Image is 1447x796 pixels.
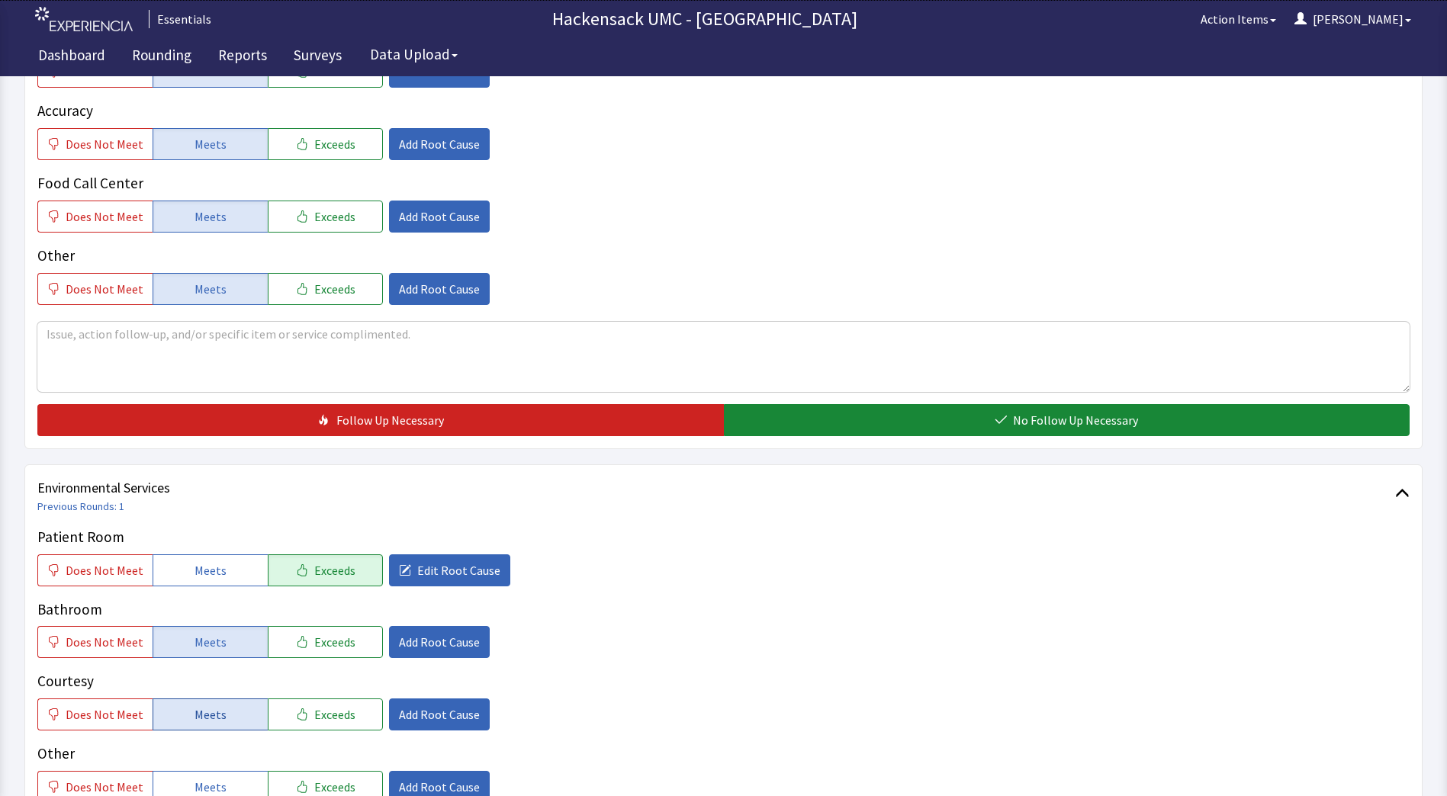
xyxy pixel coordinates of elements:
[399,633,480,651] span: Add Root Cause
[37,670,1410,692] p: Courtesy
[282,38,353,76] a: Surveys
[153,626,268,658] button: Meets
[268,201,383,233] button: Exceeds
[724,404,1410,436] button: No Follow Up Necessary
[37,477,1395,499] span: Environmental Services
[314,207,355,226] span: Exceeds
[399,778,480,796] span: Add Root Cause
[268,554,383,586] button: Exceeds
[389,128,490,160] button: Add Root Cause
[37,273,153,305] button: Does Not Meet
[37,743,1410,765] p: Other
[268,626,383,658] button: Exceeds
[37,499,124,513] a: Previous Rounds: 1
[66,778,143,796] span: Does Not Meet
[37,626,153,658] button: Does Not Meet
[195,633,227,651] span: Meets
[37,554,153,586] button: Does Not Meet
[153,273,268,305] button: Meets
[268,698,383,730] button: Exceeds
[27,38,117,76] a: Dashboard
[37,404,724,436] button: Follow Up Necessary
[389,273,490,305] button: Add Root Cause
[1013,411,1138,429] span: No Follow Up Necessary
[399,280,480,298] span: Add Root Cause
[268,128,383,160] button: Exceeds
[37,172,1410,194] p: Food Call Center
[153,554,268,586] button: Meets
[195,207,227,226] span: Meets
[195,280,227,298] span: Meets
[389,626,490,658] button: Add Root Cause
[37,201,153,233] button: Does Not Meet
[268,273,383,305] button: Exceeds
[35,7,133,32] img: experiencia_logo.png
[37,599,1410,621] p: Bathroom
[389,201,490,233] button: Add Root Cause
[314,705,355,724] span: Exceeds
[314,561,355,579] span: Exceeds
[314,280,355,298] span: Exceeds
[1285,4,1420,34] button: [PERSON_NAME]
[417,561,500,579] span: Edit Root Cause
[195,778,227,796] span: Meets
[37,245,1410,267] p: Other
[217,7,1191,31] p: Hackensack UMC - [GEOGRAPHIC_DATA]
[336,411,444,429] span: Follow Up Necessary
[66,207,143,226] span: Does Not Meet
[66,633,143,651] span: Does Not Meet
[195,705,227,724] span: Meets
[153,698,268,730] button: Meets
[37,698,153,730] button: Does Not Meet
[399,135,480,153] span: Add Root Cause
[37,100,1410,122] p: Accuracy
[149,10,211,28] div: Essentials
[66,135,143,153] span: Does Not Meet
[37,526,1410,548] p: Patient Room
[1191,4,1285,34] button: Action Items
[195,135,227,153] span: Meets
[314,135,355,153] span: Exceeds
[153,201,268,233] button: Meets
[207,38,278,76] a: Reports
[153,128,268,160] button: Meets
[66,561,143,579] span: Does Not Meet
[389,698,490,730] button: Add Root Cause
[399,705,480,724] span: Add Root Cause
[66,280,143,298] span: Does Not Meet
[195,561,227,579] span: Meets
[314,778,355,796] span: Exceeds
[66,705,143,724] span: Does Not Meet
[37,128,153,160] button: Does Not Meet
[399,207,480,226] span: Add Root Cause
[389,554,510,586] button: Edit Root Cause
[361,40,467,69] button: Data Upload
[314,633,355,651] span: Exceeds
[121,38,203,76] a: Rounding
